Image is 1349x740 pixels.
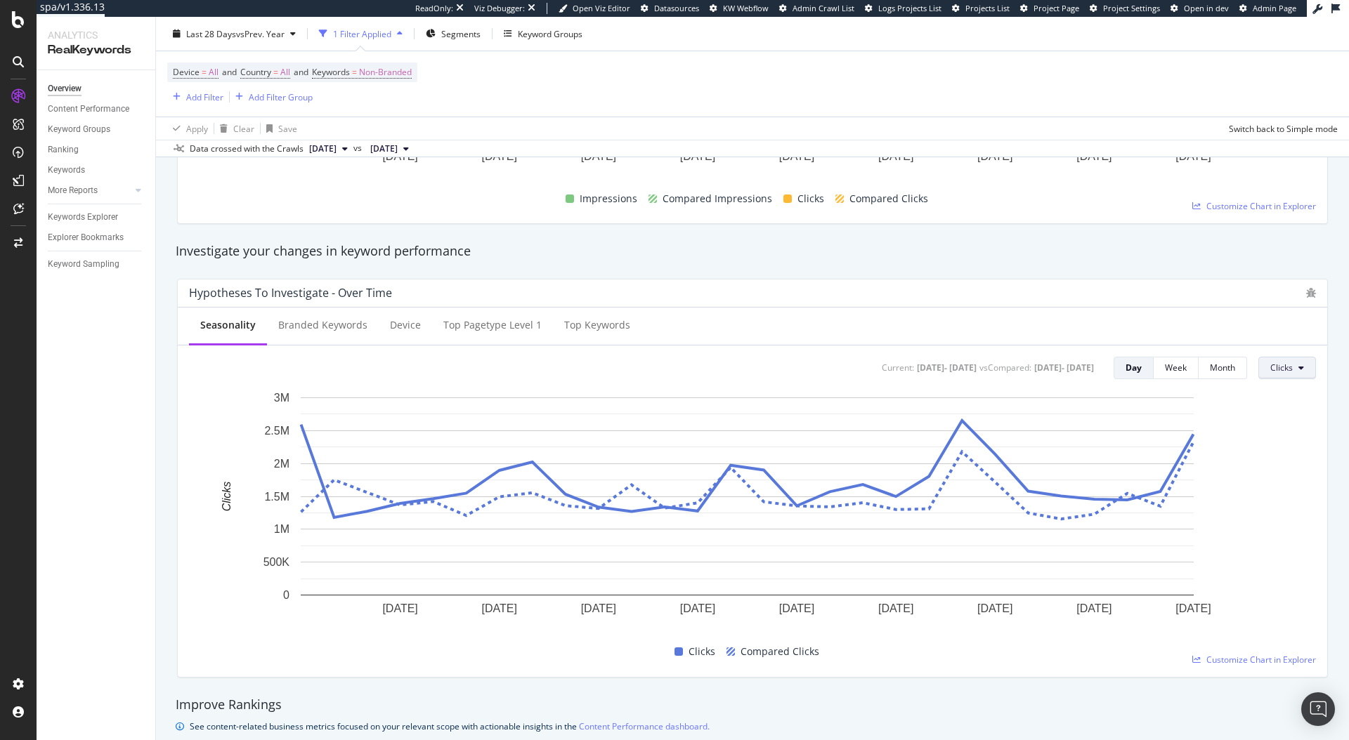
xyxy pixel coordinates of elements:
span: All [209,62,219,82]
text: [DATE] [680,602,715,614]
div: Keyword Groups [518,27,582,39]
text: [DATE] [1175,602,1211,614]
div: Keyword Sampling [48,257,119,272]
button: Add Filter [167,88,223,105]
button: [DATE] [365,140,415,157]
span: Open in dev [1184,3,1229,13]
text: 500K [263,556,290,568]
span: Segments [441,27,481,39]
a: Admin Page [1239,3,1296,14]
div: Apply [186,122,208,134]
div: See content-related business metrics focused on your relevant scope with actionable insights in the [190,719,710,734]
text: [DATE] [878,602,913,614]
button: Switch back to Simple mode [1223,117,1338,140]
a: Overview [48,81,145,96]
text: Clicks [221,481,233,511]
div: Keywords [48,163,85,178]
a: Keywords [48,163,145,178]
button: Apply [167,117,208,140]
a: Content Performance dashboard. [579,719,710,734]
text: [DATE] [680,150,715,162]
a: Open Viz Editor [559,3,630,14]
a: Customize Chart in Explorer [1192,654,1316,666]
span: Compared Impressions [663,190,772,207]
text: [DATE] [581,602,616,614]
span: Country [240,66,271,78]
text: [DATE] [382,602,417,614]
div: Keywords Explorer [48,210,118,225]
a: Keyword Groups [48,122,145,137]
button: Add Filter Group [230,88,313,105]
span: KW Webflow [723,3,769,13]
div: Improve Rankings [176,696,1329,714]
text: [DATE] [878,150,913,162]
div: Branded Keywords [278,318,367,332]
span: Projects List [965,3,1010,13]
span: Customize Chart in Explorer [1206,200,1316,212]
a: Customize Chart in Explorer [1192,200,1316,212]
div: RealKeywords [48,42,144,58]
div: Current: [882,362,914,374]
a: Keywords Explorer [48,210,145,225]
button: [DATE] [304,140,353,157]
button: Month [1199,357,1247,379]
div: bug [1306,288,1316,298]
div: Seasonality [200,318,256,332]
div: Explorer Bookmarks [48,230,124,245]
div: Week [1165,362,1187,374]
span: Admin Crawl List [793,3,854,13]
span: Device [173,66,200,78]
button: Last 28 DaysvsPrev. Year [167,22,301,45]
a: Explorer Bookmarks [48,230,145,245]
text: [DATE] [977,602,1012,614]
button: Save [261,117,297,140]
span: Compared Clicks [741,643,819,660]
div: ReadOnly: [415,3,453,14]
span: = [202,66,207,78]
a: Admin Crawl List [779,3,854,14]
text: 3M [274,392,289,404]
a: KW Webflow [710,3,769,14]
a: Datasources [641,3,699,14]
span: and [294,66,308,78]
a: Ranking [48,143,145,157]
div: vs Compared : [979,362,1031,374]
svg: A chart. [189,390,1305,638]
a: Content Performance [48,102,145,117]
div: Day [1126,362,1142,374]
button: Week [1154,357,1199,379]
button: Clear [214,117,254,140]
text: [DATE] [482,150,517,162]
div: Analytics [48,28,144,42]
span: Customize Chart in Explorer [1206,654,1316,666]
text: [DATE] [1076,602,1112,614]
div: Top Keywords [564,318,630,332]
span: Logs Projects List [878,3,941,13]
text: [DATE] [1175,150,1211,162]
a: More Reports [48,183,131,198]
button: Day [1114,357,1154,379]
div: Viz Debugger: [474,3,525,14]
text: [DATE] [779,150,814,162]
div: Investigate your changes in keyword performance [176,242,1329,260]
span: Admin Page [1253,3,1296,13]
text: [DATE] [382,150,417,162]
span: Keywords [312,66,350,78]
span: = [273,66,278,78]
span: Project Settings [1103,3,1160,13]
div: Keyword Groups [48,122,110,137]
span: Non-Branded [359,62,412,82]
button: Clicks [1258,357,1316,379]
span: = [352,66,357,78]
div: Ranking [48,143,79,157]
div: Switch back to Simple mode [1229,122,1338,134]
text: 0 [283,589,289,601]
div: Hypotheses to Investigate - Over Time [189,286,392,300]
span: All [280,62,290,82]
span: Project Page [1034,3,1079,13]
div: [DATE] - [DATE] [1034,362,1094,374]
span: Impressions [580,190,637,207]
div: info banner [176,719,1329,734]
div: Top pagetype Level 1 [443,318,542,332]
div: Clear [233,122,254,134]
